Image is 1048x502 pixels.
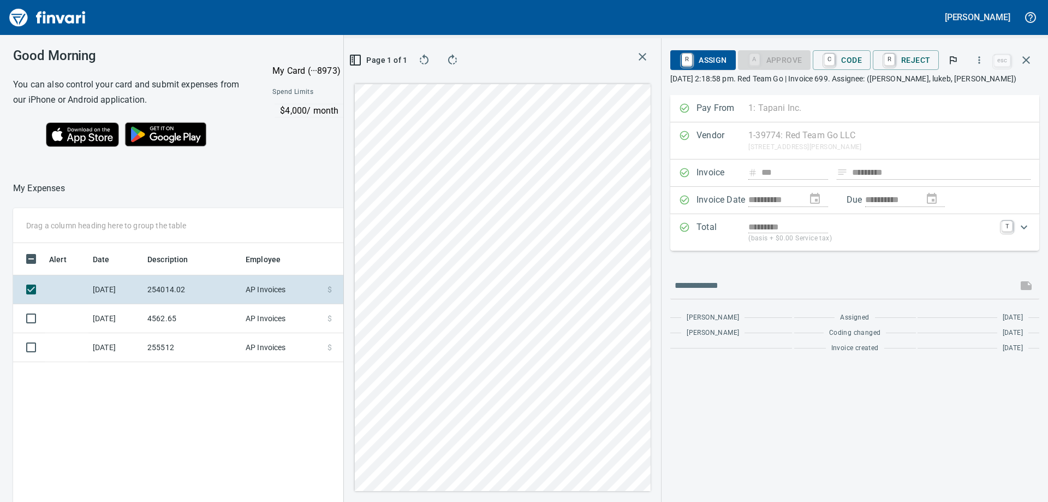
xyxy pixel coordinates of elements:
[824,54,835,66] a: C
[682,54,692,66] a: R
[327,313,332,324] span: $
[1013,273,1039,299] span: This records your message into the invoice and notifies anyone mentioned
[687,312,739,323] span: [PERSON_NAME]
[241,275,323,304] td: AP Invoices
[327,284,332,295] span: $
[241,304,323,333] td: AP Invoices
[1003,312,1023,323] span: [DATE]
[88,275,143,304] td: [DATE]
[884,54,895,66] a: R
[687,328,739,339] span: [PERSON_NAME]
[1003,343,1023,354] span: [DATE]
[272,64,354,78] p: My Card (···8973)
[26,220,186,231] p: Drag a column heading here to group the table
[357,54,402,67] span: Page 1 of 1
[991,47,1039,73] span: Close invoice
[831,343,879,354] span: Invoice created
[670,73,1039,84] p: [DATE] 2:18:58 pm. Red Team Go | Invoice 699. Assignee: ([PERSON_NAME], lukeb, [PERSON_NAME])
[88,333,143,362] td: [DATE]
[272,87,407,98] span: Spend Limits
[821,51,862,69] span: Code
[143,275,241,304] td: 254014.02
[13,48,245,63] h3: Good Morning
[967,48,991,72] button: More
[13,182,65,195] p: My Expenses
[246,253,295,266] span: Employee
[873,50,939,70] button: RReject
[813,50,871,70] button: CCode
[942,9,1013,26] button: [PERSON_NAME]
[13,77,245,108] h6: You can also control your card and submit expenses from our iPhone or Android application.
[280,104,501,117] p: $4,000 / month
[93,253,110,266] span: Date
[748,233,995,244] p: (basis + $0.00 Service tax)
[696,221,748,244] p: Total
[738,55,811,64] div: Coding Required
[1003,328,1023,339] span: [DATE]
[49,253,67,266] span: Alert
[327,342,332,353] span: $
[353,50,407,70] button: Page 1 of 1
[840,312,869,323] span: Assigned
[88,304,143,333] td: [DATE]
[1002,221,1013,232] a: T
[331,253,373,266] span: Amount
[882,51,930,69] span: Reject
[7,4,88,31] img: Finvari
[670,214,1039,251] div: Expand
[143,333,241,362] td: 255512
[829,328,881,339] span: Coding changed
[46,122,119,147] img: Download on the App Store
[119,116,213,152] img: Get it on Google Play
[147,253,188,266] span: Description
[147,253,203,266] span: Description
[241,333,323,362] td: AP Invoices
[49,253,81,266] span: Alert
[246,253,281,266] span: Employee
[143,304,241,333] td: 4562.65
[93,253,124,266] span: Date
[941,48,965,72] button: Flag
[264,117,502,128] p: Online allowed
[679,51,727,69] span: Assign
[670,50,735,70] button: RAssign
[13,182,65,195] nav: breadcrumb
[994,55,1010,67] a: esc
[945,11,1010,23] h5: [PERSON_NAME]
